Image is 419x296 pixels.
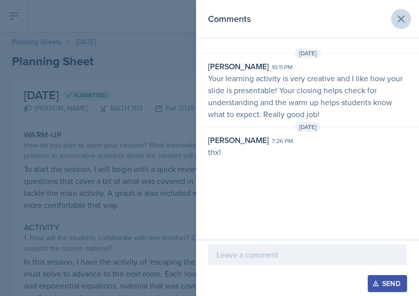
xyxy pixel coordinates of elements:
div: Send [374,280,401,288]
h2: Comments [208,12,251,26]
div: 10:11 pm [272,63,293,72]
div: 7:26 pm [272,137,293,146]
div: [PERSON_NAME] [208,134,269,146]
button: Send [368,275,407,292]
span: [DATE] [295,122,321,132]
p: thx! [208,146,407,158]
span: [DATE] [295,48,321,58]
p: Your learning activity is very creative and I like how your slide is presentable! Your closing he... [208,72,407,120]
div: [PERSON_NAME] [208,60,269,72]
